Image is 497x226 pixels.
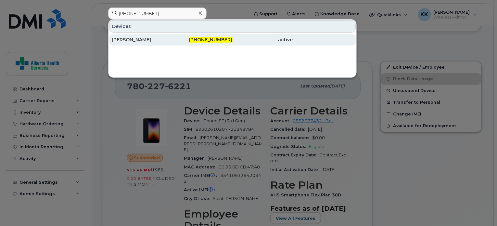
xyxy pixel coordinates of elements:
[109,20,356,33] div: Devices
[293,36,353,43] div: -
[108,7,207,19] input: Find something...
[109,34,356,46] a: [PERSON_NAME][PHONE_NUMBER]active-
[189,37,233,43] span: [PHONE_NUMBER]
[233,36,293,43] div: active
[112,36,172,43] div: [PERSON_NAME]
